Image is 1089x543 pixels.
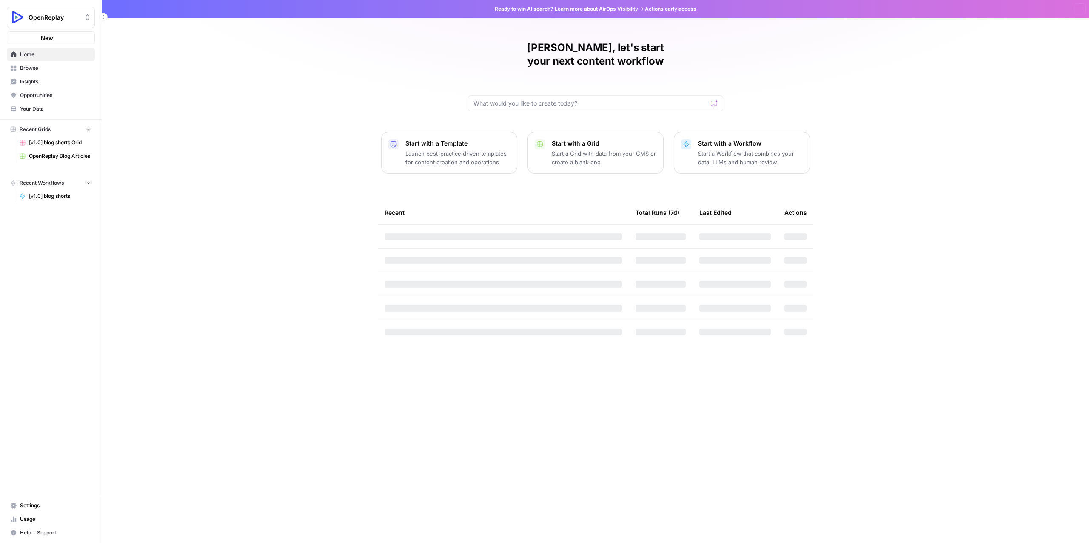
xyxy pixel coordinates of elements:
p: Start with a Workflow [698,139,803,148]
input: What would you like to create today? [473,99,707,108]
span: Settings [20,502,91,509]
a: Settings [7,499,95,512]
a: Browse [7,61,95,75]
span: Opportunities [20,91,91,99]
p: Start a Workflow that combines your data, LLMs and human review [698,149,803,166]
span: OpenReplay [29,13,80,22]
span: [v1.0] blog shorts Grid [29,139,91,146]
a: Usage [7,512,95,526]
span: Home [20,51,91,58]
span: [v1.0] blog shorts [29,192,91,200]
a: Learn more [555,6,583,12]
div: Total Runs (7d) [636,201,679,224]
p: Start with a Template [405,139,510,148]
a: Opportunities [7,89,95,102]
div: Recent [385,201,622,224]
span: Your Data [20,105,91,113]
img: OpenReplay Logo [10,10,25,25]
button: Workspace: OpenReplay [7,7,95,28]
p: Start with a Grid [552,139,656,148]
a: OpenReplay Blog Articles [16,149,95,163]
span: Browse [20,64,91,72]
button: Start with a TemplateLaunch best-practice driven templates for content creation and operations [381,132,517,174]
h1: [PERSON_NAME], let's start your next content workflow [468,41,723,68]
div: Last Edited [699,201,732,224]
a: Your Data [7,102,95,116]
button: New [7,31,95,44]
a: [v1.0] blog shorts Grid [16,136,95,149]
span: Help + Support [20,529,91,537]
span: New [41,34,53,42]
span: Actions early access [645,5,696,13]
span: Recent Grids [20,126,51,133]
span: Ready to win AI search? about AirOps Visibility [495,5,638,13]
button: Start with a WorkflowStart a Workflow that combines your data, LLMs and human review [674,132,810,174]
a: Home [7,48,95,61]
a: Insights [7,75,95,89]
button: Recent Grids [7,123,95,136]
a: [v1.0] blog shorts [16,189,95,203]
button: Help + Support [7,526,95,540]
span: Usage [20,515,91,523]
div: Actions [784,201,807,224]
p: Start a Grid with data from your CMS or create a blank one [552,149,656,166]
span: Recent Workflows [20,179,64,187]
span: OpenReplay Blog Articles [29,152,91,160]
span: Insights [20,78,91,86]
p: Launch best-practice driven templates for content creation and operations [405,149,510,166]
button: Start with a GridStart a Grid with data from your CMS or create a blank one [527,132,664,174]
button: Recent Workflows [7,177,95,189]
